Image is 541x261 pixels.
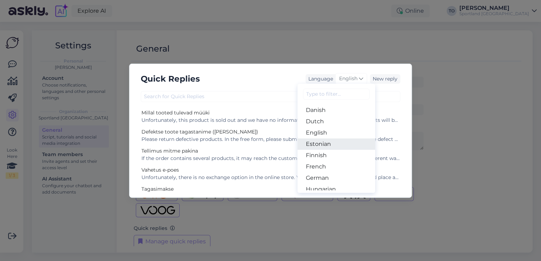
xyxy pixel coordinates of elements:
[297,161,375,172] a: French
[297,138,375,150] a: Estonian
[141,166,400,174] div: Vahetus e-poes
[141,117,400,124] div: Unfortunately, this product is sold out and we have no information on when and which products wil...
[141,72,200,85] h5: Quick Replies
[306,75,333,83] div: Language
[141,136,400,143] div: Please return defective products. In the free form, please submit a claim form and describe the d...
[370,74,400,84] div: New reply
[141,147,400,155] div: Tellimus mitme pakina
[297,150,375,161] a: Finnish
[297,127,375,138] a: English
[303,89,370,100] input: Type to filter...
[297,172,375,184] a: German
[297,105,375,116] a: Danish
[141,109,400,117] div: Millal tooted tulevad müüki
[141,91,400,102] input: Search for Quick Replies
[297,184,375,195] a: Hungarian
[141,174,400,181] div: Unfortunately, there is no exchange option in the online store. You can return the products and p...
[141,185,400,193] div: Tagasimakse
[339,75,357,83] span: English
[297,116,375,127] a: Dutch
[141,128,400,136] div: Defektse toote tagastanime ([PERSON_NAME])
[141,155,400,162] div: If the order contains several products, it may reach the customer in several packages from differ...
